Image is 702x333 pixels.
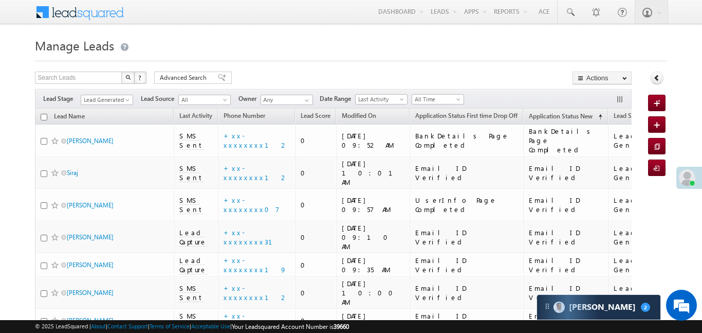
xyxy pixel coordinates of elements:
[537,294,661,320] div: carter-dragCarter[PERSON_NAME]2
[179,256,207,274] span: Lead Capture
[67,169,78,177] a: Siraj
[529,112,593,120] span: Application Status New
[179,95,228,104] span: All
[134,72,146,84] button: ?
[125,75,131,80] img: Search
[179,164,204,182] span: SMS Sent
[614,256,665,274] div: Lead Generated
[49,111,90,124] a: Lead Name
[355,94,408,104] a: Last Activity
[529,311,603,330] div: Email ID Verified
[614,228,665,247] div: Lead Generated
[224,196,280,214] a: +xx-xxxxxxxx07
[35,322,349,331] span: © 2025 LeadSquared | | | | |
[342,223,405,251] div: [DATE] 09:10 AM
[301,112,330,119] span: Lead Score
[415,311,519,330] div: Email ID Verified
[295,110,336,124] a: Lead Score
[614,112,643,119] span: Lead Stage
[529,164,603,182] div: Email ID Verified
[224,256,287,274] a: +xx-xxxxxxxx19
[529,196,603,214] div: Email ID Verified
[224,284,288,302] a: +xx-xxxxxxxx12
[614,284,665,302] div: Lead Generated
[614,164,665,182] div: Lead Generated
[572,72,632,84] button: Actions
[412,95,461,104] span: All Time
[179,284,204,302] span: SMS Sent
[356,95,404,104] span: Last Activity
[67,317,114,324] a: [PERSON_NAME]
[43,94,81,103] span: Lead Stage
[179,228,207,247] span: Lead Capture
[415,164,519,182] div: Email ID Verified
[415,256,519,274] div: Email ID Verified
[529,284,603,302] div: Email ID Verified
[107,323,148,329] a: Contact Support
[232,323,349,330] span: Your Leadsquared Account Number is
[178,95,231,105] a: All
[261,95,313,105] input: Type to Search
[91,323,106,329] a: About
[553,302,565,313] img: Carter
[81,95,133,105] a: Lead Generated
[320,94,355,103] span: Date Range
[301,200,331,209] div: 0
[342,131,405,150] div: [DATE] 09:52 AM
[641,303,650,312] span: 2
[67,201,114,209] a: [PERSON_NAME]
[224,228,285,246] a: +xx-xxxxxxxx31
[224,311,279,329] a: +xx-xxxxxxxx05
[614,131,665,150] div: Lead Generated
[301,260,331,270] div: 0
[35,37,114,54] span: Manage Leads
[67,137,114,145] a: [PERSON_NAME]
[224,131,288,149] a: +xx-xxxxxxxx12
[299,95,312,106] a: Show All Items
[224,164,288,182] a: +xx-xxxxxxxx12
[410,110,523,124] a: Application Status First time Drop Off
[337,110,381,124] a: Modified On
[301,233,331,242] div: 0
[67,261,114,269] a: [PERSON_NAME]
[301,316,331,325] div: 0
[543,302,551,310] img: carter-drag
[301,168,331,178] div: 0
[301,136,331,145] div: 0
[141,94,178,103] span: Lead Source
[342,279,405,307] div: [DATE] 10:00 AM
[594,113,602,121] span: (sorted ascending)
[41,114,47,120] input: Check all records
[81,95,130,104] span: Lead Generated
[529,228,603,247] div: Email ID Verified
[67,289,114,296] a: [PERSON_NAME]
[179,311,204,330] span: SMS Sent
[524,110,607,124] a: Application Status New (sorted ascending)
[415,228,519,247] div: Email ID Verified
[415,131,519,150] div: BankDetails Page Completed
[179,196,204,214] span: SMS Sent
[608,110,649,124] a: Lead Stage
[529,256,603,274] div: Email ID Verified
[301,288,331,297] div: 0
[238,94,261,103] span: Owner
[179,131,204,150] span: SMS Sent
[150,323,190,329] a: Terms of Service
[342,159,405,187] div: [DATE] 10:01 AM
[334,323,349,330] span: 39660
[342,196,405,214] div: [DATE] 09:57 AM
[342,112,376,119] span: Modified On
[415,196,519,214] div: UserInfo Page Completed
[191,323,230,329] a: Acceptable Use
[342,311,405,330] div: [DATE] 09:59 AM
[138,73,143,82] span: ?
[160,73,210,82] span: Advanced Search
[529,127,603,154] div: BankDetails Page Completed
[342,256,405,274] div: [DATE] 09:35 AM
[415,284,519,302] div: Email ID Verified
[218,110,270,124] a: Phone Number
[415,112,518,119] span: Application Status First time Drop Off
[67,233,114,241] a: [PERSON_NAME]
[412,94,464,104] a: All Time
[174,110,217,124] a: Last Activity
